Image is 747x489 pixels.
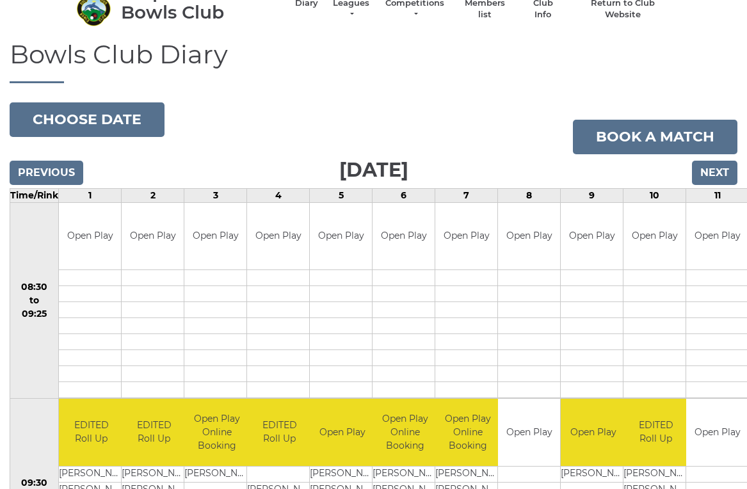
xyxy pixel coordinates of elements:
td: Open Play [561,399,625,466]
td: 5 [310,188,373,202]
td: EDITED Roll Up [59,399,124,466]
td: Open Play [435,203,497,270]
input: Next [692,161,737,185]
td: [PERSON_NAME] [122,466,186,482]
td: 8 [498,188,561,202]
td: EDITED Roll Up [623,399,688,466]
td: [PERSON_NAME] [184,466,249,482]
a: Book a match [573,120,737,154]
td: 6 [373,188,435,202]
td: 1 [59,188,122,202]
td: [PERSON_NAME] [623,466,688,482]
td: Open Play [59,203,121,270]
td: Open Play [623,203,686,270]
td: 3 [184,188,247,202]
td: Open Play Online Booking [373,399,437,466]
td: Open Play [247,203,309,270]
td: Open Play [184,203,246,270]
td: [PERSON_NAME] [310,466,374,482]
input: Previous [10,161,83,185]
td: Time/Rink [10,188,59,202]
td: [PERSON_NAME] [373,466,437,482]
td: Open Play [310,203,372,270]
td: Open Play [498,203,560,270]
td: 2 [122,188,184,202]
td: [PERSON_NAME] [435,466,500,482]
td: Open Play Online Booking [184,399,249,466]
td: Open Play [122,203,184,270]
td: 4 [247,188,310,202]
td: Open Play [561,203,623,270]
h1: Bowls Club Diary [10,40,737,83]
td: 7 [435,188,498,202]
td: 9 [561,188,623,202]
td: Open Play [310,399,374,466]
td: EDITED Roll Up [247,399,312,466]
td: Open Play Online Booking [435,399,500,466]
td: Open Play [373,203,435,270]
td: Open Play [498,399,560,466]
td: EDITED Roll Up [122,399,186,466]
td: 10 [623,188,686,202]
td: [PERSON_NAME] [59,466,124,482]
button: Choose date [10,102,165,137]
td: 08:30 to 09:25 [10,202,59,399]
td: [PERSON_NAME] [561,466,625,482]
